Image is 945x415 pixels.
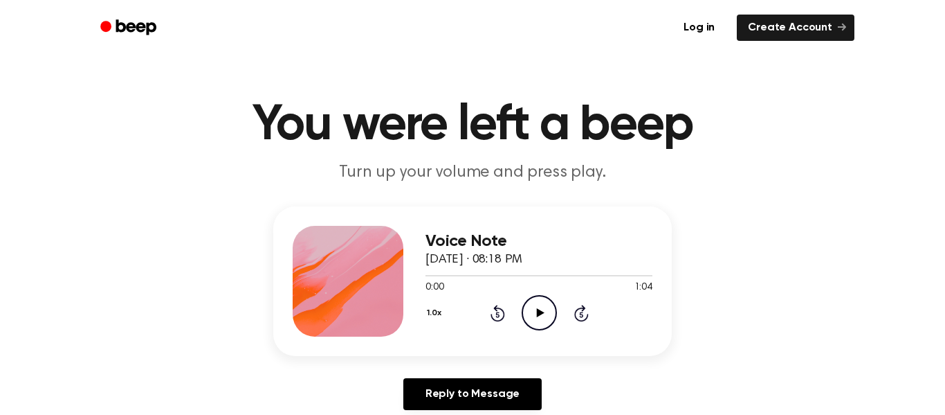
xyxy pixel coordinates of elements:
[634,281,652,295] span: 1:04
[425,232,652,251] h3: Voice Note
[207,161,738,184] p: Turn up your volume and press play.
[425,254,522,266] span: [DATE] · 08:18 PM
[91,15,169,42] a: Beep
[737,15,854,41] a: Create Account
[425,301,446,325] button: 1.0x
[118,100,827,150] h1: You were left a beep
[403,378,542,410] a: Reply to Message
[425,281,443,295] span: 0:00
[670,12,728,44] a: Log in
